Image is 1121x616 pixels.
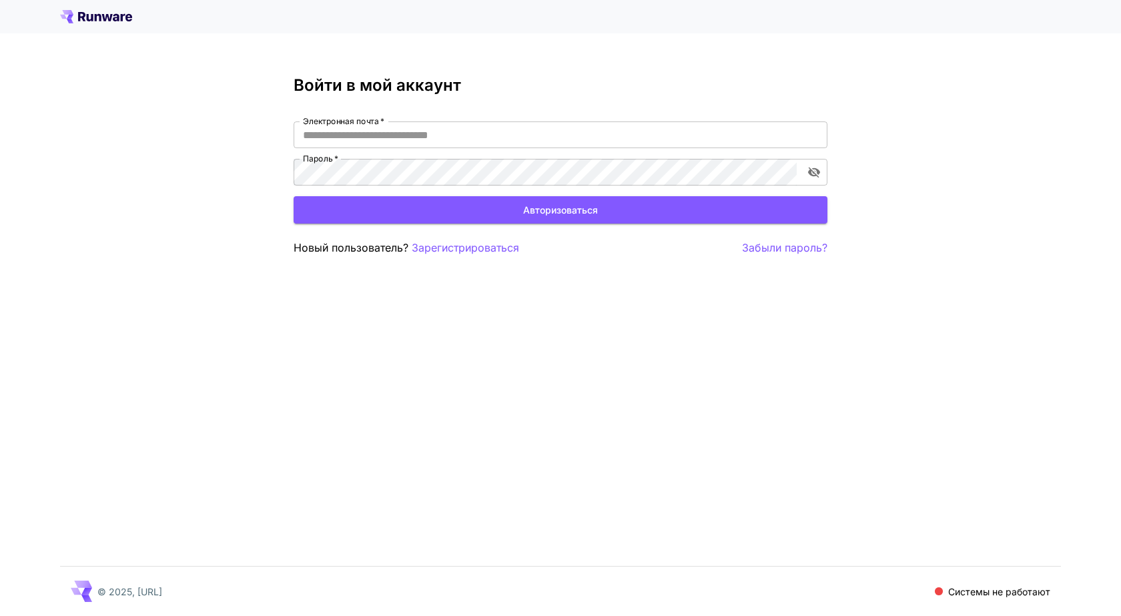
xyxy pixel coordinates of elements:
[802,160,826,184] button: включить видимость пароля
[412,241,519,254] font: Зарегистрироваться
[294,196,827,224] button: Авторизоваться
[523,204,598,216] font: Авторизоваться
[294,75,461,95] font: Войти в мой аккаунт
[412,240,519,256] button: Зарегистрироваться
[742,240,827,256] button: Забыли пароль?
[294,241,408,254] font: Новый пользователь?
[303,116,378,126] font: Электронная почта
[303,153,332,164] font: Пароль
[948,586,1050,597] font: Системы не работают
[97,586,162,597] font: © 2025, [URL]
[742,241,827,254] font: Забыли пароль?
